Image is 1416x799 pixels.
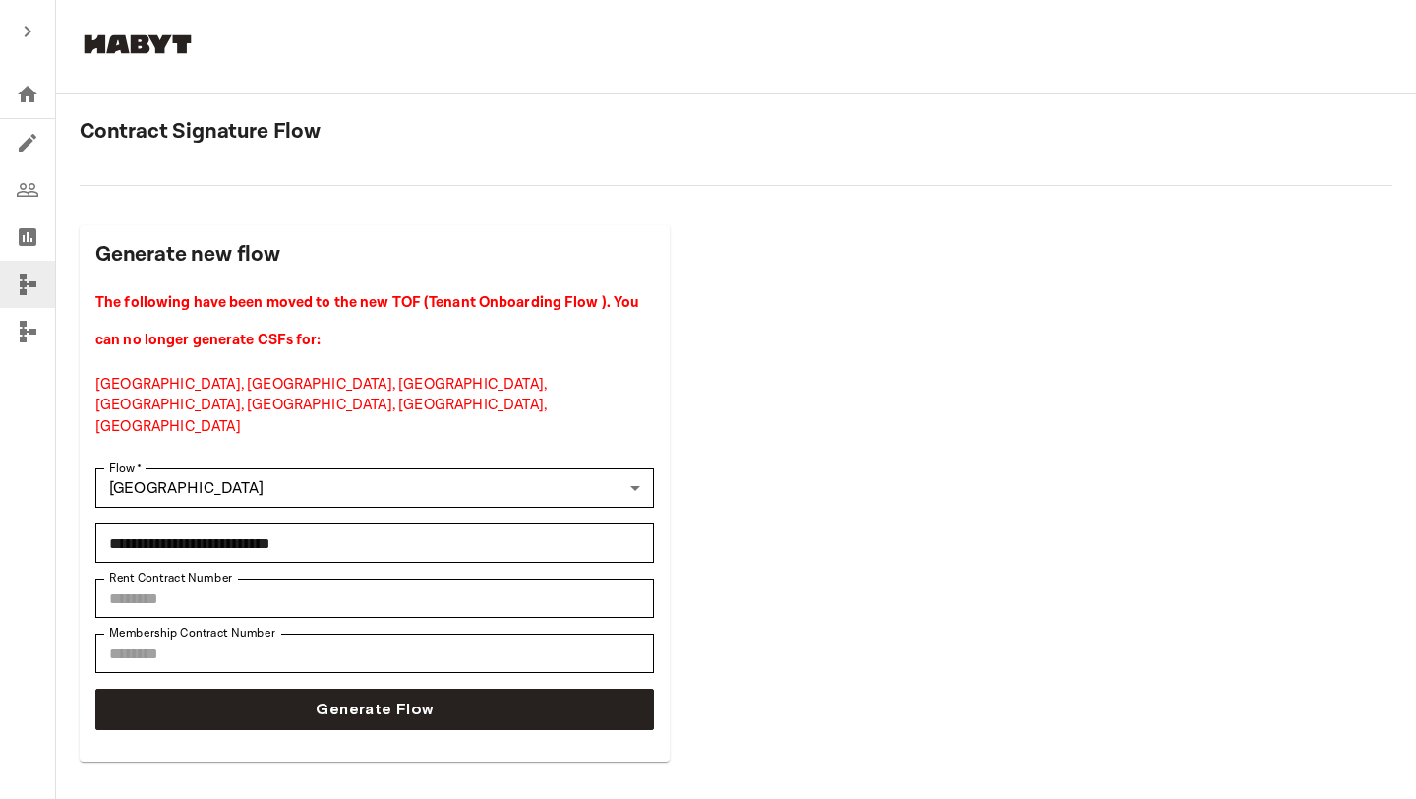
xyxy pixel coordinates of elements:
[109,570,232,586] label: Rent Contract Number
[109,460,143,477] label: Flow
[95,374,654,437] p: [GEOGRAPHIC_DATA], [GEOGRAPHIC_DATA], [GEOGRAPHIC_DATA], [GEOGRAPHIC_DATA], [GEOGRAPHIC_DATA], [G...
[95,689,654,730] button: Generate Flow
[80,118,1392,146] h2: Contract Signature Flow
[109,625,275,642] label: Membership Contract Number
[95,241,654,269] h2: Generate new flow
[95,468,654,508] div: [GEOGRAPHIC_DATA]
[316,698,433,721] span: Generate Flow
[79,34,197,54] img: Habyt
[95,284,654,358] h4: The following have been moved to the new TOF (Tenant Onboarding Flow ). You can no longer generat...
